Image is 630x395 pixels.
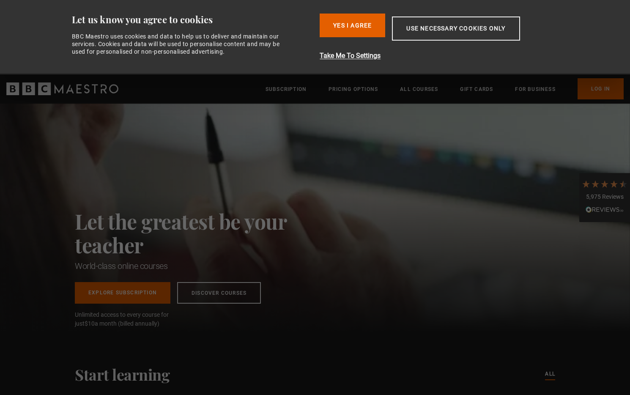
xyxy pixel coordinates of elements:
a: Discover Courses [177,282,261,304]
nav: Primary [266,78,624,99]
a: Pricing Options [329,85,378,93]
a: Explore Subscription [75,282,170,304]
div: Read All Reviews [581,206,628,216]
h1: World-class online courses [75,260,324,272]
h2: Let the greatest be your teacher [75,209,324,257]
div: 4.7 Stars [581,179,628,189]
button: Use necessary cookies only [392,16,520,41]
span: Unlimited access to every course for just a month (billed annually) [75,310,189,328]
a: Log In [578,78,624,99]
a: Subscription [266,85,307,93]
a: Gift Cards [460,85,493,93]
span: $10 [85,320,95,327]
button: Yes I Agree [320,14,385,37]
button: Take Me To Settings [320,51,564,61]
div: BBC Maestro uses cookies and data to help us to deliver and maintain our services. Cookies and da... [72,33,289,56]
a: All Courses [400,85,438,93]
div: Let us know you agree to cookies [72,14,313,26]
div: 5,975 ReviewsRead All Reviews [579,173,630,222]
div: 5,975 Reviews [581,193,628,201]
svg: BBC Maestro [6,82,118,95]
a: For business [515,85,555,93]
img: REVIEWS.io [586,206,624,212]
